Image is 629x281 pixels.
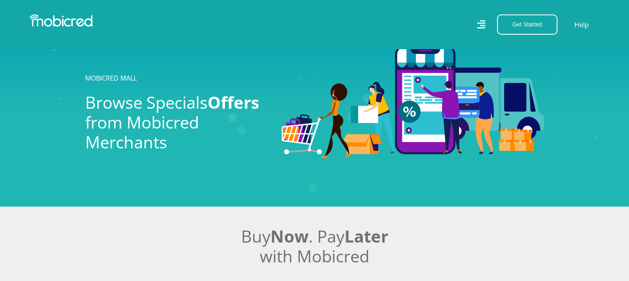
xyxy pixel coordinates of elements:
[85,226,544,266] h2: Buy . Pay with Mobicred
[208,91,259,114] span: Offers
[282,45,544,158] img: Mobicred Mall
[85,74,137,83] a: MOBICRED MALL
[30,14,93,27] img: Mobicred
[497,14,557,35] button: Get Started
[85,93,269,152] h2: Browse Specials from Mobicred Merchants
[574,19,589,30] a: Help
